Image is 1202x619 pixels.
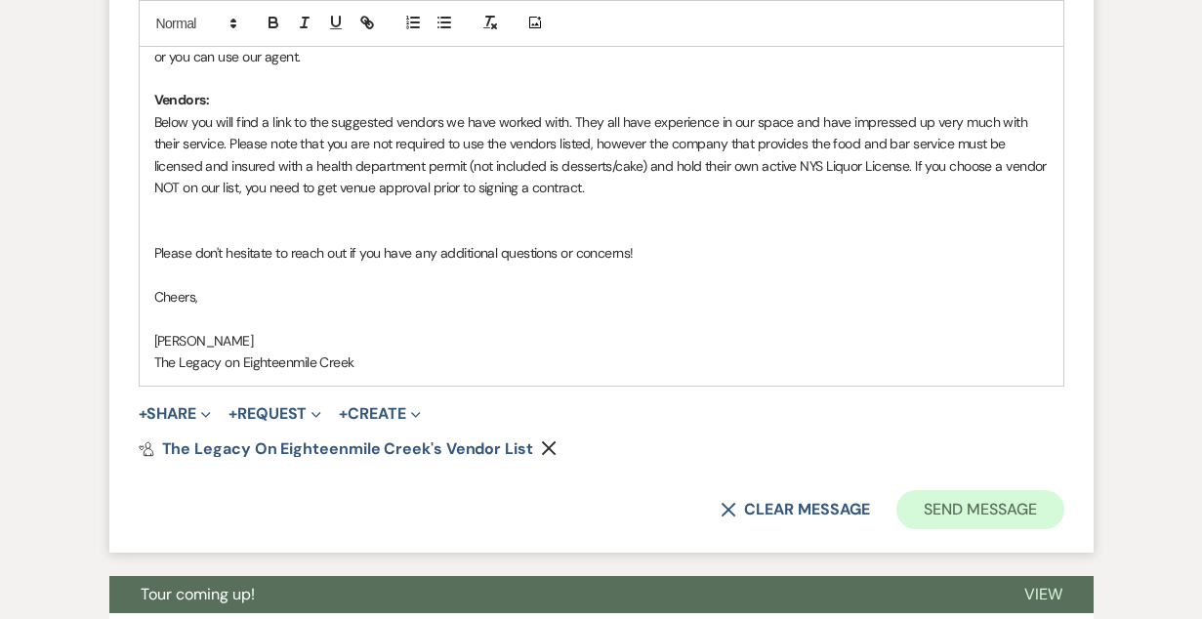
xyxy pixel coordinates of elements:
[154,330,1049,351] p: [PERSON_NAME]
[228,406,321,422] button: Request
[139,441,533,457] a: The Legacy on Eighteenmile Creek's Vendor List
[109,576,993,613] button: Tour coming up!
[162,438,533,459] span: The Legacy on Eighteenmile Creek's Vendor List
[154,351,1049,373] p: The Legacy on Eighteenmile Creek
[139,406,147,422] span: +
[721,502,869,517] button: Clear message
[139,406,212,422] button: Share
[154,111,1049,199] p: Below you will find a link to the suggested vendors we have worked with. They all have experience...
[154,242,1049,264] p: Please don't hesitate to reach out if you have any additional questions or concerns!
[228,406,237,422] span: +
[141,584,255,604] span: Tour coming up!
[1024,584,1062,604] span: View
[339,406,348,422] span: +
[154,286,1049,308] p: Cheers,
[339,406,420,422] button: Create
[896,490,1063,529] button: Send Message
[993,576,1094,613] button: View
[154,91,210,108] strong: Vendors:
